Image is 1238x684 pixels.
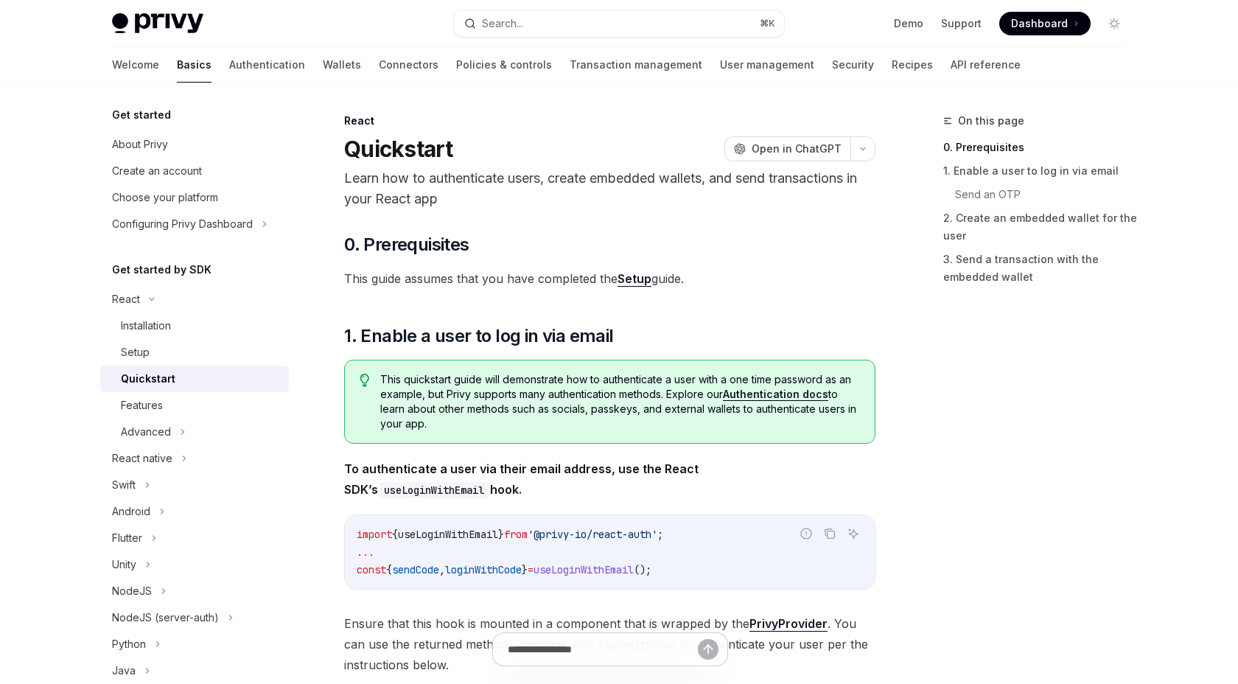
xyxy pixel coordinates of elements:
span: This quickstart guide will demonstrate how to authenticate a user with a one time password as an ... [380,372,860,431]
span: On this page [958,112,1024,130]
div: About Privy [112,136,168,153]
span: 0. Prerequisites [344,233,469,256]
svg: Tip [360,374,370,387]
span: { [386,563,392,576]
button: Send message [698,639,718,660]
span: { [392,528,398,541]
div: Unity [112,556,136,573]
a: Choose your platform [100,184,289,211]
h5: Get started by SDK [112,261,211,279]
span: Dashboard [1011,16,1068,31]
button: Swift [100,472,289,498]
div: Advanced [121,423,171,441]
button: Advanced [100,419,289,445]
div: React [112,290,140,308]
p: Learn how to authenticate users, create embedded wallets, and send transactions in your React app [344,168,875,209]
div: Create an account [112,162,202,180]
div: Features [121,397,163,414]
span: loginWithCode [445,563,522,576]
a: Setup [100,339,289,366]
a: Quickstart [100,366,289,392]
a: Transaction management [570,47,702,83]
h5: Get started [112,106,171,124]
span: import [357,528,392,541]
button: Android [100,498,289,525]
div: React [344,114,875,128]
div: Configuring Privy Dashboard [112,215,253,233]
span: '@privy-io/react-auth' [528,528,657,541]
a: Connectors [379,47,438,83]
a: Authentication docs [723,388,828,401]
span: ⌘ K [760,18,775,29]
a: Welcome [112,47,159,83]
div: NodeJS (server-auth) [112,609,219,627]
a: Features [100,392,289,419]
span: (); [634,563,651,576]
div: Java [112,662,136,680]
div: Android [112,503,150,520]
button: Configuring Privy Dashboard [100,211,289,237]
img: light logo [112,13,203,34]
a: Installation [100,313,289,339]
a: Authentication [229,47,305,83]
button: Unity [100,551,289,578]
a: Wallets [323,47,361,83]
div: Search... [482,15,523,32]
a: API reference [951,47,1021,83]
button: NodeJS [100,578,289,604]
div: NodeJS [112,582,152,600]
button: React [100,286,289,313]
a: 2. Create an embedded wallet for the user [943,206,1138,248]
strong: To authenticate a user via their email address, use the React SDK’s hook. [344,461,699,497]
span: } [498,528,504,541]
a: Dashboard [999,12,1091,35]
a: Create an account [100,158,289,184]
span: useLoginWithEmail [398,528,498,541]
button: Flutter [100,525,289,551]
button: Java [100,657,289,684]
span: sendCode [392,563,439,576]
a: Support [941,16,982,31]
button: Ask AI [844,524,863,543]
a: 3. Send a transaction with the embedded wallet [943,248,1138,289]
span: Ensure that this hook is mounted in a component that is wrapped by the . You can use the returned... [344,613,875,675]
a: Security [832,47,874,83]
span: Open in ChatGPT [752,142,842,156]
span: from [504,528,528,541]
span: ... [357,545,374,559]
button: Search...⌘K [454,10,784,37]
a: PrivyProvider [749,616,828,632]
span: = [528,563,534,576]
div: Swift [112,476,136,494]
div: Choose your platform [112,189,218,206]
a: Demo [894,16,923,31]
button: Report incorrect code [797,524,816,543]
span: useLoginWithEmail [534,563,634,576]
input: Ask a question... [508,633,698,666]
button: Open in ChatGPT [724,136,850,161]
a: About Privy [100,131,289,158]
a: Basics [177,47,211,83]
span: } [522,563,528,576]
h1: Quickstart [344,136,453,162]
button: NodeJS (server-auth) [100,604,289,631]
span: This guide assumes that you have completed the guide. [344,268,875,289]
span: const [357,563,386,576]
span: 1. Enable a user to log in via email [344,324,613,348]
code: useLoginWithEmail [378,482,490,498]
a: User management [720,47,814,83]
button: Python [100,631,289,657]
a: 1. Enable a user to log in via email [943,159,1138,183]
div: Python [112,635,146,653]
button: Copy the contents from the code block [820,524,839,543]
a: 0. Prerequisites [943,136,1138,159]
div: React native [112,450,172,467]
button: Toggle dark mode [1102,12,1126,35]
a: Send an OTP [943,183,1138,206]
div: Installation [121,317,171,335]
div: Quickstart [121,370,175,388]
button: React native [100,445,289,472]
a: Setup [618,271,651,287]
div: Setup [121,343,150,361]
span: ; [657,528,663,541]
